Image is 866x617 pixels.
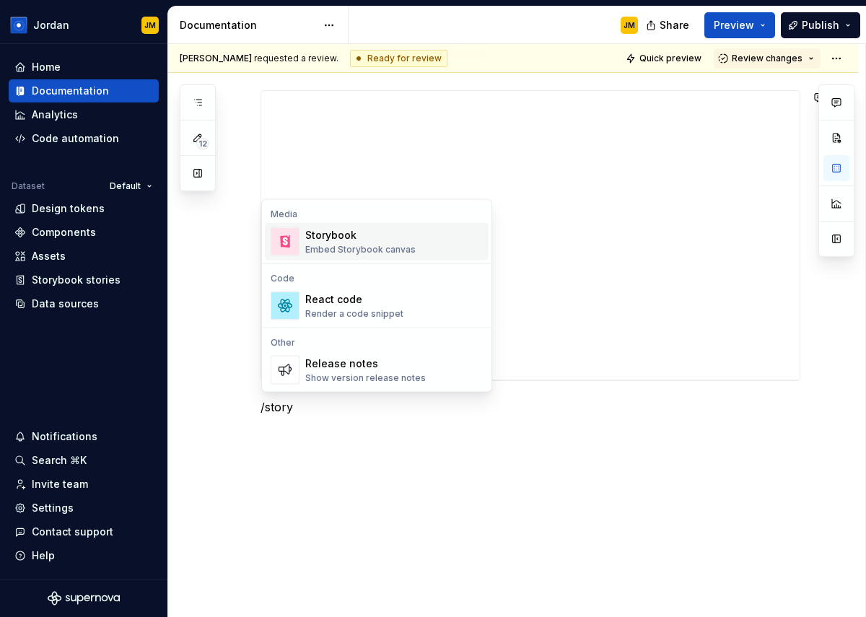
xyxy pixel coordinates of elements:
div: Ready for review [350,50,447,67]
a: Design tokens [9,197,159,220]
button: Contact support [9,520,159,543]
a: Storybook stories [9,268,159,292]
div: Documentation [32,84,109,98]
a: Assets [9,245,159,268]
div: Invite team [32,477,88,491]
div: Search ⌘K [32,453,87,468]
a: Invite team [9,473,159,496]
div: Notifications [32,429,97,444]
a: Data sources [9,292,159,315]
div: Contact support [32,525,113,539]
div: Help [32,548,55,563]
div: Assets [32,249,66,263]
button: Preview [704,12,775,38]
div: Dataset [12,180,45,192]
div: Jordan [33,18,69,32]
a: Settings [9,496,159,520]
button: Search ⌘K [9,449,159,472]
a: Analytics [9,103,159,126]
span: Quick preview [639,53,701,64]
div: JM [144,19,156,31]
div: Render a code snippet [305,308,403,320]
button: Default [103,176,159,196]
button: Publish [781,12,860,38]
div: React code [305,292,403,307]
div: JM [624,19,635,31]
div: Home [32,60,61,74]
div: Embed Storybook canvas [305,244,416,255]
div: Suggestions [262,200,491,392]
span: /story [261,400,293,414]
span: Share [660,18,689,32]
button: Share [639,12,699,38]
div: Data sources [32,297,99,311]
button: JordanJM [3,9,165,40]
div: Settings [32,501,74,515]
span: Publish [802,18,839,32]
button: Help [9,544,159,567]
span: Review changes [732,53,802,64]
svg: Supernova Logo [48,591,120,605]
div: Release notes [305,356,426,371]
a: Code automation [9,127,159,150]
div: Code automation [32,131,119,146]
div: Documentation [180,18,316,32]
div: Show version release notes [305,372,426,384]
span: Preview [714,18,754,32]
a: Documentation [9,79,159,102]
div: Media [265,209,489,220]
img: 049812b6-2877-400d-9dc9-987621144c16.png [10,17,27,34]
span: 12 [196,138,209,149]
div: Storybook stories [32,273,121,287]
a: Components [9,221,159,244]
button: Quick preview [621,48,708,69]
a: Home [9,56,159,79]
span: Default [110,180,141,192]
div: Other [265,337,489,349]
div: Analytics [32,108,78,122]
span: requested a review. [180,53,338,64]
div: Code [265,273,489,284]
div: Components [32,225,96,240]
button: Notifications [9,425,159,448]
div: Design tokens [32,201,105,216]
div: Storybook [305,228,416,242]
span: [PERSON_NAME] [180,53,252,64]
button: Review changes [714,48,821,69]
